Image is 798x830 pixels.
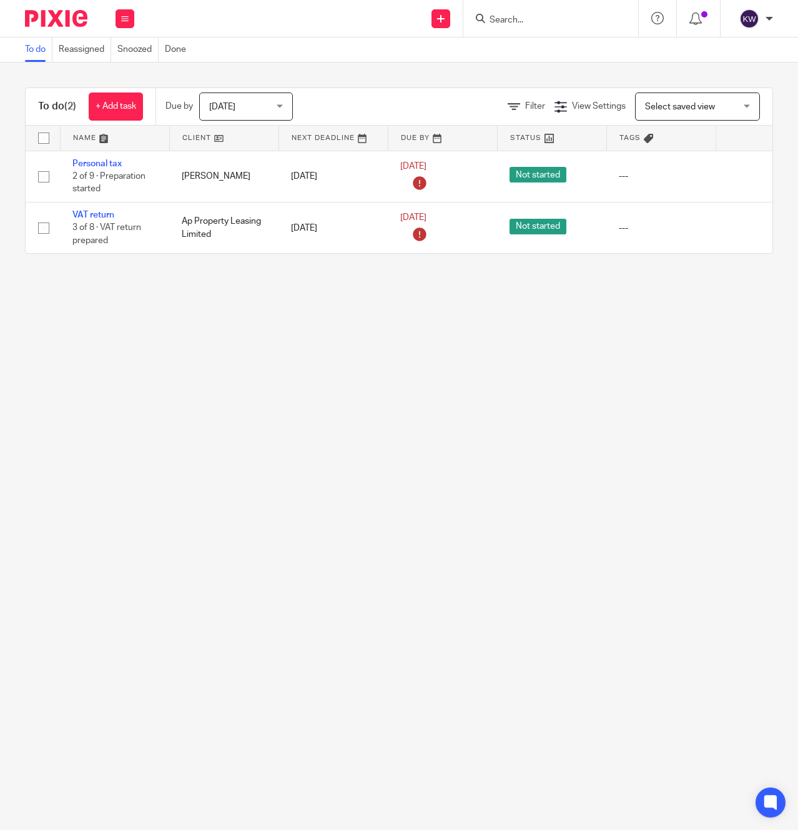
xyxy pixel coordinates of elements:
span: Not started [510,219,566,234]
span: View Settings [572,102,626,111]
span: Filter [525,102,545,111]
td: Ap Property Leasing Limited [169,202,278,253]
a: Snoozed [117,37,159,62]
input: Search [488,15,601,26]
a: Done [165,37,192,62]
td: [PERSON_NAME] [169,151,278,202]
span: 3 of 8 · VAT return prepared [72,224,141,246]
img: svg%3E [739,9,759,29]
td: [DATE] [278,202,388,253]
a: + Add task [89,92,143,121]
p: Due by [165,100,193,112]
div: --- [619,222,703,234]
span: [DATE] [400,214,426,222]
td: [DATE] [278,151,388,202]
h1: To do [38,100,76,113]
a: To do [25,37,52,62]
span: Not started [510,167,566,182]
a: Personal tax [72,159,122,168]
span: Select saved view [645,102,715,111]
span: 2 of 9 · Preparation started [72,172,145,194]
span: [DATE] [400,162,426,171]
div: --- [619,170,703,182]
span: [DATE] [209,102,235,111]
span: Tags [619,134,641,141]
img: Pixie [25,10,87,27]
a: Reassigned [59,37,111,62]
span: (2) [64,101,76,111]
a: VAT return [72,211,114,219]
